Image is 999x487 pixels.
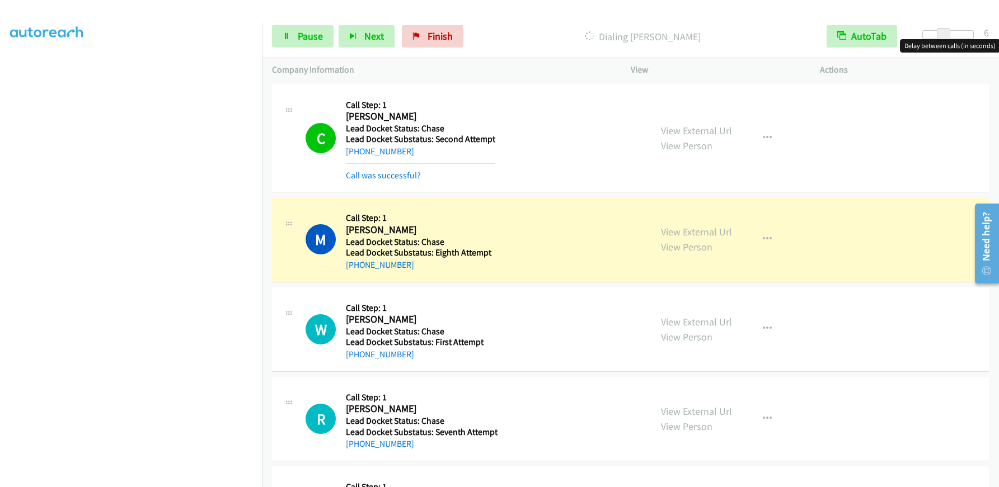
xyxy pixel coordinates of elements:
span: Pause [298,30,323,42]
span: Next [364,30,384,42]
div: The call is yet to be attempted [306,404,336,434]
h5: Lead Docket Status: Chase [346,415,498,427]
h5: Call Step: 1 [346,212,495,224]
h5: Call Step: 1 [346,392,498,403]
h5: Lead Docket Substatus: Eighth Attempt [346,247,495,258]
a: View Person [661,420,712,433]
p: View [631,63,800,77]
h1: W [306,314,336,344]
a: [PHONE_NUMBER] [346,259,414,270]
h5: Call Step: 1 [346,302,495,314]
a: Call was successful? [346,170,421,181]
span: Finish [428,30,453,42]
h2: [PERSON_NAME] [346,224,495,237]
h1: M [306,224,336,254]
h5: Call Step: 1 [346,100,495,111]
h5: Lead Docket Status: Chase [346,237,495,248]
button: AutoTab [827,25,897,48]
a: Finish [402,25,463,48]
a: [PHONE_NUMBER] [346,146,414,157]
div: 6 [984,25,989,40]
h5: Lead Docket Substatus: Second Attempt [346,134,495,145]
h1: R [306,404,336,434]
h5: Lead Docket Status: Chase [346,123,495,134]
h2: [PERSON_NAME] [346,403,495,415]
a: View External Url [661,225,732,238]
h2: [PERSON_NAME] [346,313,495,326]
p: Dialing [PERSON_NAME] [479,29,806,44]
p: Company Information [272,63,611,77]
a: [PHONE_NUMBER] [346,438,414,449]
a: View Person [661,330,712,343]
a: View Person [661,240,712,253]
iframe: Resource Center [967,199,999,288]
div: The call is yet to be attempted [306,314,336,344]
a: View External Url [661,405,732,418]
button: Next [339,25,395,48]
h5: Lead Docket Substatus: First Attempt [346,337,495,348]
p: Actions [820,63,989,77]
a: View External Url [661,315,732,328]
a: [PHONE_NUMBER] [346,349,414,360]
h5: Lead Docket Status: Chase [346,326,495,337]
h1: C [306,123,336,153]
h5: Lead Docket Substatus: Seventh Attempt [346,427,498,438]
a: View External Url [661,124,732,137]
h2: [PERSON_NAME] [346,110,495,123]
a: View Person [661,139,712,152]
a: Pause [272,25,334,48]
